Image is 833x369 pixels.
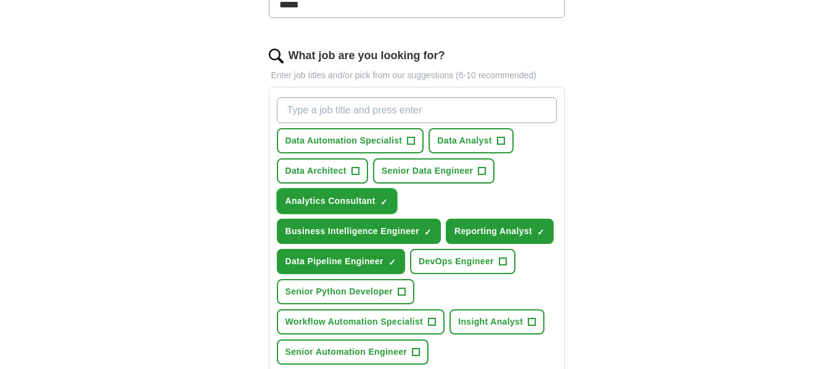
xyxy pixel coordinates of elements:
[537,227,544,237] span: ✓
[277,279,415,304] button: Senior Python Developer
[277,249,405,274] button: Data Pipeline Engineer✓
[277,219,441,244] button: Business Intelligence Engineer✓
[277,189,397,214] button: Analytics Consultant✓
[458,315,523,328] span: Insight Analyst
[437,134,492,147] span: Data Analyst
[269,69,565,82] p: Enter job titles and/or pick from our suggestions (6-10 recommended)
[373,158,495,184] button: Senior Data Engineer
[449,309,544,335] button: Insight Analyst
[269,49,284,63] img: search.png
[446,219,554,244] button: Reporting Analyst✓
[285,225,419,238] span: Business Intelligence Engineer
[380,197,388,207] span: ✓
[410,249,515,274] button: DevOps Engineer
[277,309,445,335] button: Workflow Automation Specialist
[277,339,429,365] button: Senior Automation Engineer
[277,128,424,153] button: Data Automation Specialist
[285,134,403,147] span: Data Automation Specialist
[285,164,347,177] span: Data Architect
[388,257,396,267] span: ✓
[285,285,393,298] span: Senior Python Developer
[429,128,514,153] button: Data Analyst
[419,255,494,268] span: DevOps Engineer
[424,227,432,237] span: ✓
[285,315,424,328] span: Workflow Automation Specialist
[285,195,375,208] span: Analytics Consultant
[277,97,557,123] input: Type a job title and press enter
[277,158,368,184] button: Data Architect
[289,47,445,64] label: What job are you looking for?
[382,164,474,177] span: Senior Data Engineer
[454,225,532,238] span: Reporting Analyst
[285,346,408,359] span: Senior Automation Engineer
[285,255,384,268] span: Data Pipeline Engineer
